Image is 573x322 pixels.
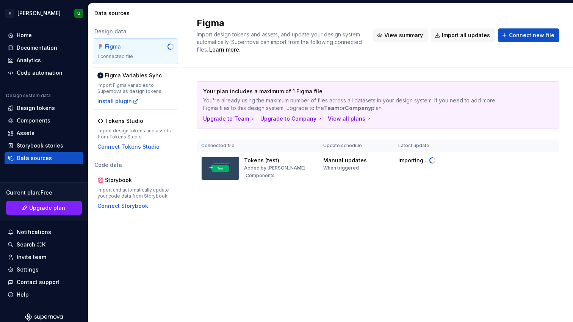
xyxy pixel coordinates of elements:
div: Help [17,291,29,298]
div: Notifications [17,228,51,236]
a: Design tokens [5,102,83,114]
div: Data sources [17,154,52,162]
button: Search ⌘K [5,239,83,251]
span: Connect new file [509,31,554,39]
div: U [5,9,14,18]
button: Notifications [5,226,83,238]
a: Storybook stories [5,140,83,152]
div: Tokens (test) [244,157,279,164]
div: Import and automatically update your code data from Storybook. [97,187,174,199]
div: Data sources [94,9,180,17]
a: Data sources [5,152,83,164]
span: Upgrade plan [29,204,65,212]
span: Import design tokens and assets, and update your design system automatically. Supernova can impor... [197,31,363,53]
a: Upgrade plan [6,201,82,215]
button: Upgrade to Company [260,115,323,123]
a: Analytics [5,54,83,66]
a: Code automation [5,67,83,79]
span: Import all updates [442,31,490,39]
div: Design data [93,28,178,35]
div: Tokens Studio [105,117,143,125]
button: U[PERSON_NAME]U [2,5,86,21]
a: Tokens StudioImport design tokens and assets from Tokens StudioConnect Tokens Studio [93,113,178,155]
div: Components [244,172,276,179]
div: Invite team [17,253,46,261]
div: U [77,10,80,16]
div: Added by [PERSON_NAME] [244,165,305,171]
a: Home [5,29,83,41]
a: Assets [5,127,83,139]
div: Manual updates [323,157,367,164]
div: Code data [93,161,178,169]
h2: Figma [197,17,364,29]
div: [PERSON_NAME] [17,9,61,17]
a: Learn more [209,46,239,53]
div: Current plan : Free [6,189,82,196]
span: View summary [384,31,423,39]
a: Documentation [5,42,83,54]
th: Connected file [197,140,319,152]
p: Your plan includes a maximum of 1 Figma file [203,88,500,95]
div: Figma [105,43,141,50]
div: Design tokens [17,104,55,112]
div: Documentation [17,44,57,52]
th: Latest update [394,140,471,152]
button: Upgrade to Team [203,115,256,123]
div: Design system data [6,93,51,99]
div: Analytics [17,57,41,64]
div: Search ⌘K [17,241,45,248]
button: Connect Storybook [97,202,148,210]
button: View all plans [328,115,372,123]
button: Connect new file [498,28,559,42]
span: . [208,47,240,53]
div: Assets [17,129,34,137]
div: Contact support [17,278,59,286]
div: Components [17,117,50,124]
div: Code automation [17,69,63,77]
a: StorybookImport and automatically update your code data from Storybook.Connect Storybook [93,172,178,214]
a: Settings [5,264,83,276]
div: 1 connected file [97,53,174,60]
div: Storybook stories [17,142,63,149]
svg: Supernova Logo [25,313,63,321]
div: Storybook [105,176,141,184]
div: Importing... [398,157,428,164]
div: When triggered [323,165,359,171]
div: Settings [17,266,39,273]
div: Import Figma variables to Supernova as design tokens. [97,82,174,94]
button: View summary [373,28,428,42]
button: Install plugin [97,97,139,105]
button: Connect Tokens Studio [97,143,160,151]
a: Figma1 connected file [93,38,178,64]
a: Invite team [5,251,83,263]
button: Contact support [5,276,83,288]
b: Company [345,105,371,111]
a: Figma Variables SyncImport Figma variables to Supernova as design tokens.Install plugin [93,67,178,110]
a: Components [5,115,83,127]
th: Update schedule [319,140,394,152]
button: Import all updates [431,28,495,42]
button: Help [5,289,83,301]
p: You're already using the maximum number of files across all datasets in your design system. If yo... [203,97,500,112]
div: Figma Variables Sync [105,72,162,79]
div: Home [17,31,32,39]
b: Team [324,105,340,111]
div: Import design tokens and assets from Tokens Studio [97,128,174,140]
